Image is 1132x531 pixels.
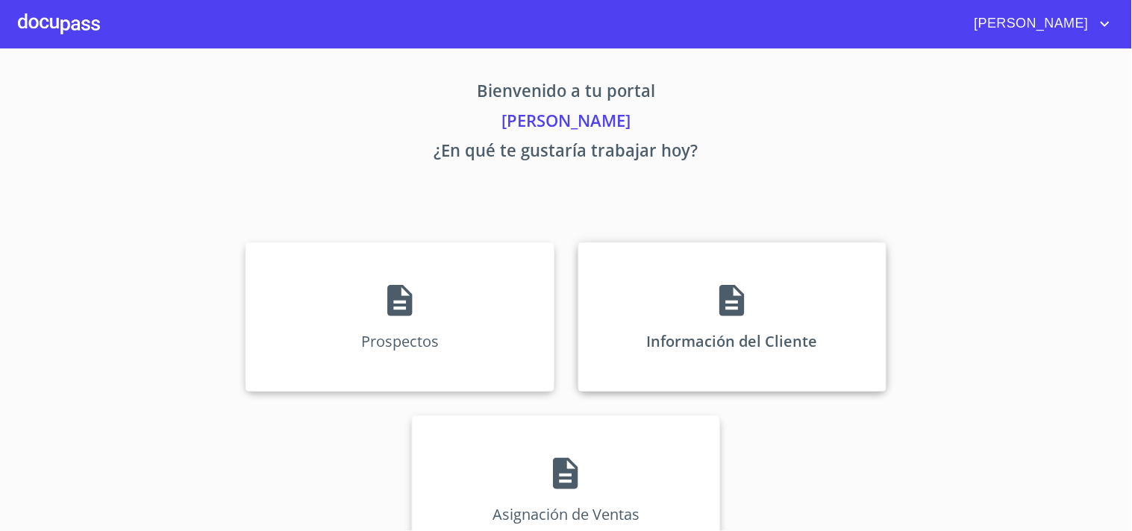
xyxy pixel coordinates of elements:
span: [PERSON_NAME] [963,12,1096,36]
p: Información del Cliente [647,331,818,351]
p: Bienvenido a tu portal [107,78,1026,108]
p: ¿En qué te gustaría trabajar hoy? [107,138,1026,168]
p: [PERSON_NAME] [107,108,1026,138]
button: account of current user [963,12,1114,36]
p: Asignación de Ventas [492,504,640,524]
p: Prospectos [361,331,439,351]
